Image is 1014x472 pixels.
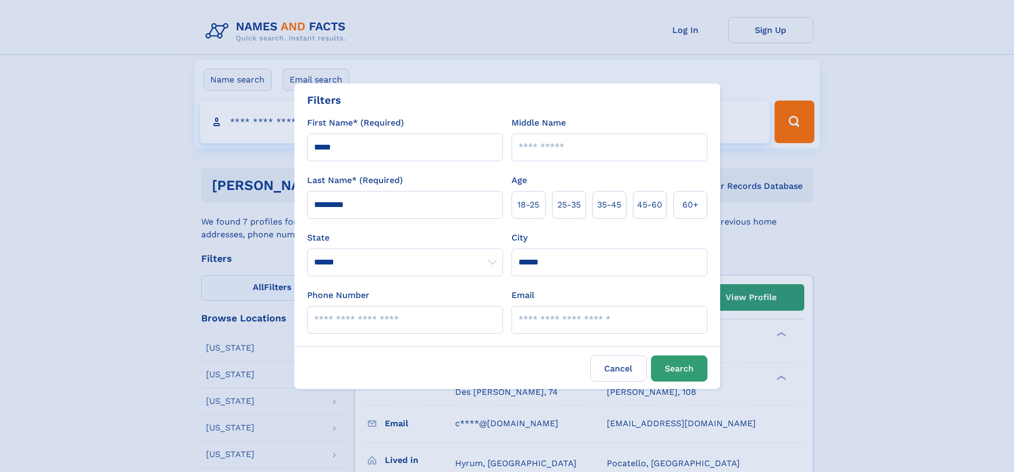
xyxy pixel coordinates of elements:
span: 45‑60 [637,198,662,211]
span: 35‑45 [597,198,621,211]
label: Last Name* (Required) [307,174,403,187]
label: Cancel [590,355,647,382]
label: State [307,231,503,244]
label: Email [512,289,534,302]
label: Phone Number [307,289,369,302]
div: Filters [307,92,341,108]
label: Age [512,174,527,187]
span: 18‑25 [517,198,539,211]
label: First Name* (Required) [307,117,404,129]
label: Middle Name [512,117,566,129]
span: 60+ [682,198,698,211]
button: Search [651,355,707,382]
span: 25‑35 [557,198,581,211]
label: City [512,231,527,244]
